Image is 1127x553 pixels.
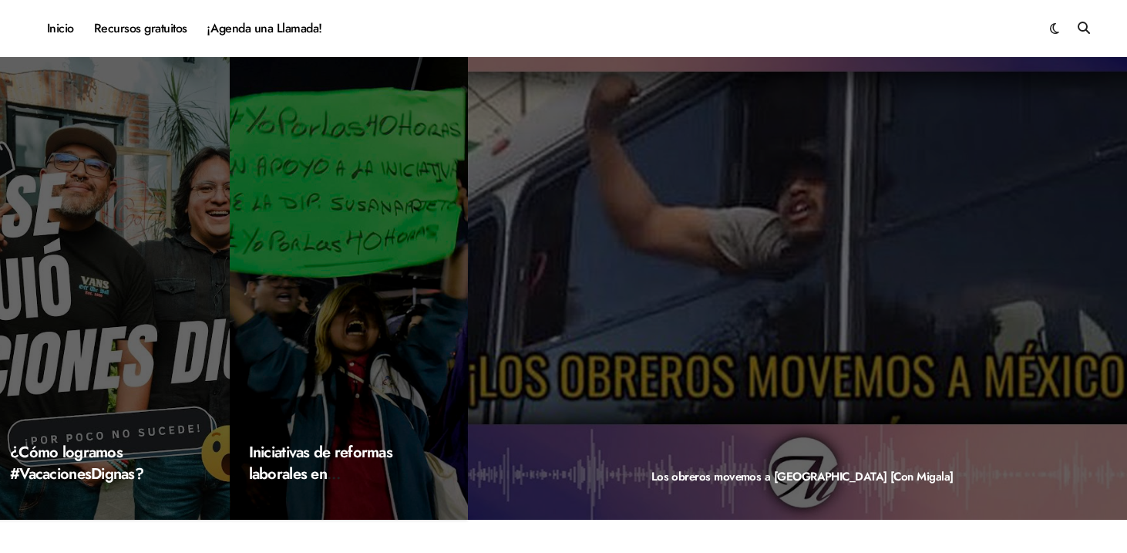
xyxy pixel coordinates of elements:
[10,441,143,485] a: ¿Cómo logramos #VacacionesDignas?
[249,441,399,528] a: Iniciativas de reformas laborales en [GEOGRAPHIC_DATA] (2023)
[84,8,197,49] a: Recursos gratuitos
[197,8,332,49] a: ¡Agenda una Llamada!
[651,468,954,485] a: Los obreros movemos a [GEOGRAPHIC_DATA] [Con Migala]
[37,8,84,49] a: Inicio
